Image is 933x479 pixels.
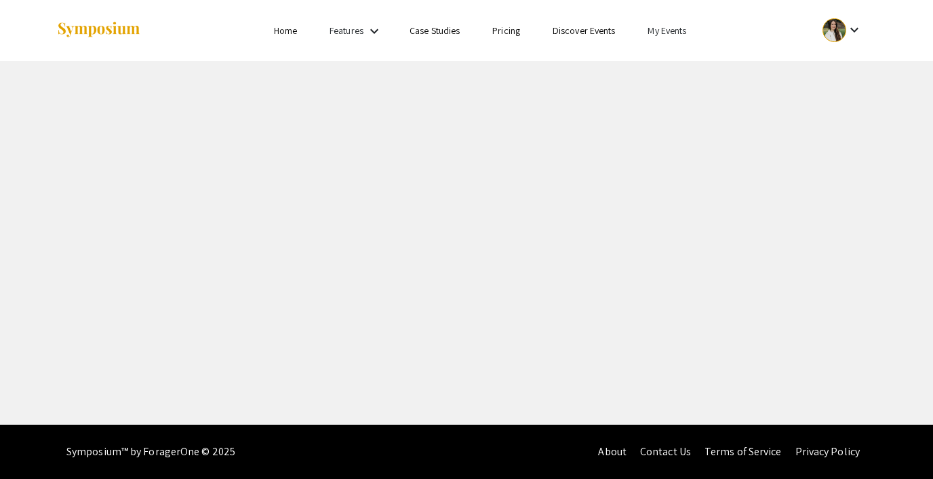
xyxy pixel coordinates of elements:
a: Discover Events [553,24,616,37]
a: Features [330,24,363,37]
a: Pricing [492,24,520,37]
mat-icon: Expand Features list [366,23,382,39]
a: Case Studies [410,24,460,37]
div: Symposium™ by ForagerOne © 2025 [66,425,235,479]
a: Terms of Service [704,444,782,459]
img: Symposium by ForagerOne [56,21,141,39]
button: Expand account dropdown [808,15,877,45]
a: Contact Us [640,444,691,459]
a: My Events [648,24,686,37]
a: Home [274,24,297,37]
a: Privacy Policy [795,444,860,459]
mat-icon: Expand account dropdown [846,22,862,38]
a: About [598,444,627,459]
